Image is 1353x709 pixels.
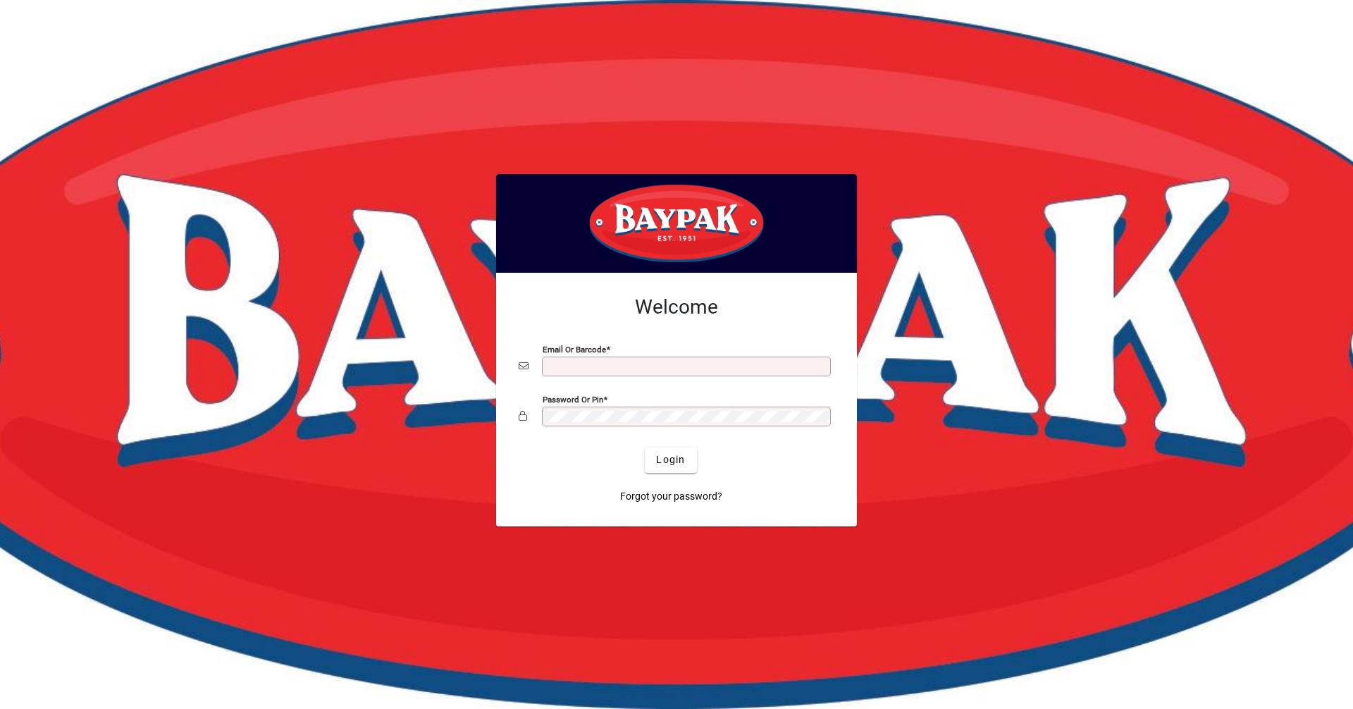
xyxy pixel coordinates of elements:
[543,394,603,404] mat-label: Password or Pin
[614,484,728,510] a: Forgot your password?
[656,452,685,467] span: Login
[645,448,696,473] button: Login
[519,295,834,319] h2: Welcome
[620,489,722,504] span: Forgot your password?
[543,344,606,354] mat-label: Email or Barcode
